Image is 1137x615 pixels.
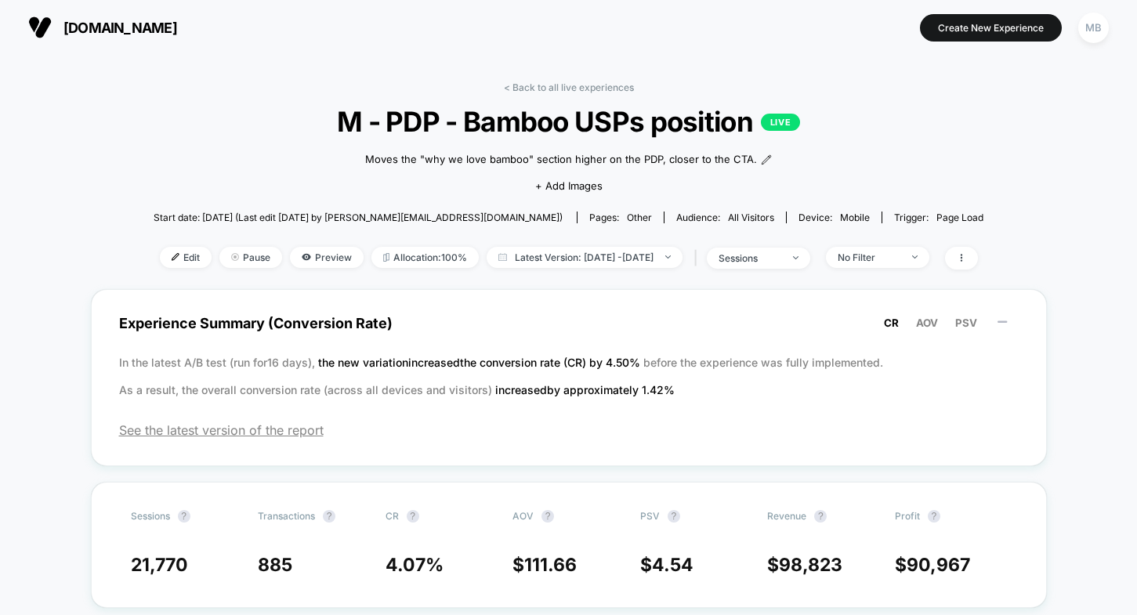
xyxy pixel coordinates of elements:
a: < Back to all live experiences [504,81,634,93]
span: 885 [258,554,292,576]
span: Pause [219,247,282,268]
span: Revenue [767,510,806,522]
span: [DOMAIN_NAME] [63,20,177,36]
span: Sessions [131,510,170,522]
span: AOV [512,510,534,522]
button: Create New Experience [920,14,1062,42]
button: CR [879,316,903,330]
img: end [793,256,798,259]
span: AOV [916,317,938,329]
span: 4.07 % [386,554,444,576]
span: $ [895,554,970,576]
p: LIVE [761,114,800,131]
div: Trigger: [894,212,983,223]
button: ? [541,510,554,523]
img: end [665,255,671,259]
span: 111.66 [524,554,577,576]
span: $ [767,554,842,576]
span: increased by approximately 1.42 % [495,383,675,396]
button: ? [178,510,190,523]
span: Latest Version: [DATE] - [DATE] [487,247,683,268]
span: PSV [955,317,977,329]
button: ? [323,510,335,523]
span: M - PDP - Bamboo USPs position [195,105,942,138]
span: $ [512,554,577,576]
button: MB [1074,12,1113,44]
div: MB [1078,13,1109,43]
span: the new variation increased the conversion rate (CR) by 4.50 % [318,356,643,369]
span: All Visitors [728,212,774,223]
span: mobile [840,212,870,223]
span: Device: [786,212,882,223]
p: In the latest A/B test (run for 16 days), before the experience was fully implemented. As a resul... [119,349,1019,403]
span: 90,967 [907,554,970,576]
div: No Filter [838,251,900,263]
button: ? [407,510,419,523]
button: ? [668,510,680,523]
span: 21,770 [131,554,188,576]
button: PSV [951,316,982,330]
img: edit [172,253,179,261]
span: $ [640,554,693,576]
span: Transactions [258,510,315,522]
span: Edit [160,247,212,268]
div: Pages: [589,212,652,223]
span: | [690,247,707,270]
button: ? [814,510,827,523]
span: Preview [290,247,364,268]
div: sessions [719,252,781,264]
img: Visually logo [28,16,52,39]
span: Experience Summary (Conversion Rate) [119,306,1019,341]
span: CR [884,317,899,329]
span: Profit [895,510,920,522]
span: Moves the "why we love bamboo" section higher on the PDP, closer to the CTA. [365,152,757,168]
span: Start date: [DATE] (Last edit [DATE] by [PERSON_NAME][EMAIL_ADDRESS][DOMAIN_NAME]) [154,212,563,223]
img: end [912,255,918,259]
span: 4.54 [652,554,693,576]
span: other [627,212,652,223]
button: AOV [911,316,943,330]
button: ? [928,510,940,523]
img: end [231,253,239,261]
span: Allocation: 100% [371,247,479,268]
span: CR [386,510,399,522]
div: Audience: [676,212,774,223]
button: [DOMAIN_NAME] [24,15,182,40]
img: calendar [498,253,507,261]
span: Page Load [936,212,983,223]
img: rebalance [383,253,389,262]
span: See the latest version of the report [119,422,1019,438]
span: 98,823 [779,554,842,576]
span: PSV [640,510,660,522]
span: + Add Images [535,179,603,192]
